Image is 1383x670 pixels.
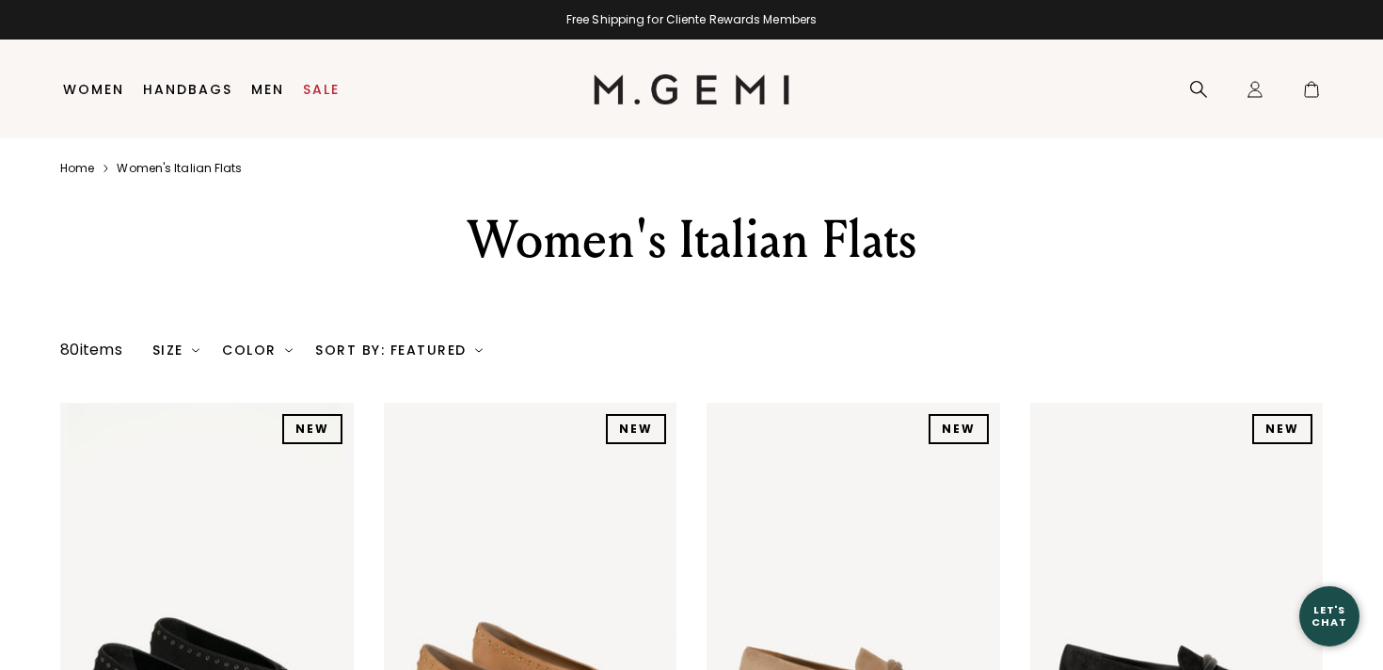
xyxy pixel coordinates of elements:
[251,82,284,97] a: Men
[192,346,199,354] img: chevron-down.svg
[1299,604,1359,628] div: Let's Chat
[143,82,232,97] a: Handbags
[1252,414,1312,444] div: NEW
[63,82,124,97] a: Women
[152,343,200,358] div: Size
[282,414,342,444] div: NEW
[285,346,293,354] img: chevron-down.svg
[315,343,483,358] div: Sort By: Featured
[365,206,1018,274] div: Women's Italian Flats
[117,161,242,176] a: Women's italian flats
[606,414,666,444] div: NEW
[222,343,293,358] div: Color
[594,74,790,104] img: M.Gemi
[303,82,340,97] a: Sale
[475,346,483,354] img: chevron-down.svg
[60,161,94,176] a: Home
[929,414,989,444] div: NEW
[60,339,122,361] div: 80 items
